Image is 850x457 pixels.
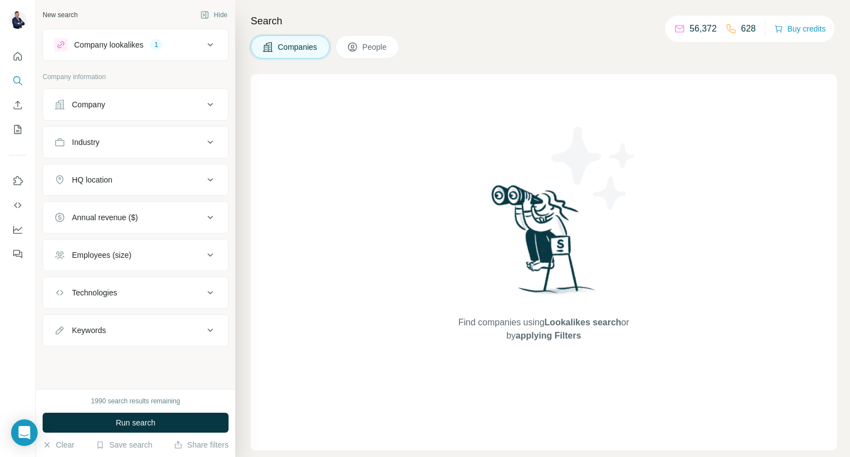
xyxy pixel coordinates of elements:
[9,120,27,139] button: My lists
[150,40,163,50] div: 1
[278,41,318,53] span: Companies
[43,91,228,118] button: Company
[741,22,756,35] p: 628
[72,137,100,148] div: Industry
[43,439,74,450] button: Clear
[174,439,229,450] button: Share filters
[43,317,228,344] button: Keywords
[72,250,131,261] div: Employees (size)
[43,32,228,58] button: Company lookalikes1
[9,71,27,91] button: Search
[43,129,228,155] button: Industry
[43,204,228,231] button: Annual revenue ($)
[545,318,621,327] span: Lookalikes search
[9,171,27,191] button: Use Surfe on LinkedIn
[43,72,229,82] p: Company information
[72,174,112,185] div: HQ location
[9,244,27,264] button: Feedback
[43,279,228,306] button: Technologies
[11,419,38,446] div: Open Intercom Messenger
[9,11,27,29] img: Avatar
[193,7,235,23] button: Hide
[251,13,837,29] h4: Search
[486,182,602,305] img: Surfe Illustration - Woman searching with binoculars
[362,41,388,53] span: People
[72,212,138,223] div: Annual revenue ($)
[9,46,27,66] button: Quick start
[72,99,105,110] div: Company
[9,95,27,115] button: Enrich CSV
[455,316,632,342] span: Find companies using or by
[516,331,581,340] span: applying Filters
[774,21,826,37] button: Buy credits
[9,220,27,240] button: Dashboard
[43,167,228,193] button: HQ location
[43,10,77,20] div: New search
[74,39,143,50] div: Company lookalikes
[72,287,117,298] div: Technologies
[116,417,156,428] span: Run search
[91,396,180,406] div: 1990 search results remaining
[43,242,228,268] button: Employees (size)
[544,118,644,218] img: Surfe Illustration - Stars
[72,325,106,336] div: Keywords
[9,195,27,215] button: Use Surfe API
[690,22,717,35] p: 56,372
[96,439,152,450] button: Save search
[43,413,229,433] button: Run search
